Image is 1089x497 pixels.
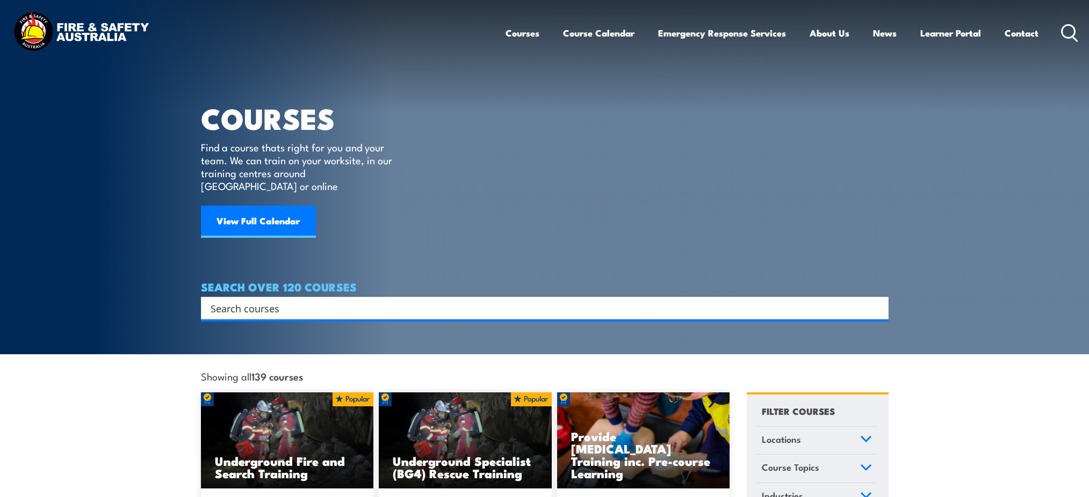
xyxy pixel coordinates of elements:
[213,301,867,316] form: Search form
[379,392,552,489] img: Underground mine rescue
[563,19,634,47] a: Course Calendar
[762,432,801,447] span: Locations
[251,369,303,383] strong: 139 courses
[201,370,303,382] span: Showing all
[379,392,552,489] a: Underground Specialist (BG4) Rescue Training
[201,141,397,192] p: Find a course thats right for you and your team. We can train on your worksite, in our training c...
[870,301,885,316] button: Search magnifier button
[557,392,730,489] img: Low Voltage Rescue and Provide CPR
[506,19,539,47] a: Courses
[757,455,877,483] a: Course Topics
[215,455,360,479] h3: Underground Fire and Search Training
[201,281,889,293] h4: SEARCH OVER 120 COURSES
[393,455,538,479] h3: Underground Specialist (BG4) Rescue Training
[810,19,849,47] a: About Us
[557,392,730,489] a: Provide [MEDICAL_DATA] Training inc. Pre-course Learning
[201,392,374,489] a: Underground Fire and Search Training
[1005,19,1038,47] a: Contact
[571,430,716,479] h3: Provide [MEDICAL_DATA] Training inc. Pre-course Learning
[211,300,865,316] input: Search input
[201,105,408,130] h1: COURSES
[762,404,835,418] h4: FILTER COURSES
[757,427,877,455] a: Locations
[201,392,374,489] img: Underground mine rescue
[762,460,819,474] span: Course Topics
[920,19,981,47] a: Learner Portal
[201,206,316,238] a: View Full Calendar
[873,19,897,47] a: News
[658,19,786,47] a: Emergency Response Services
